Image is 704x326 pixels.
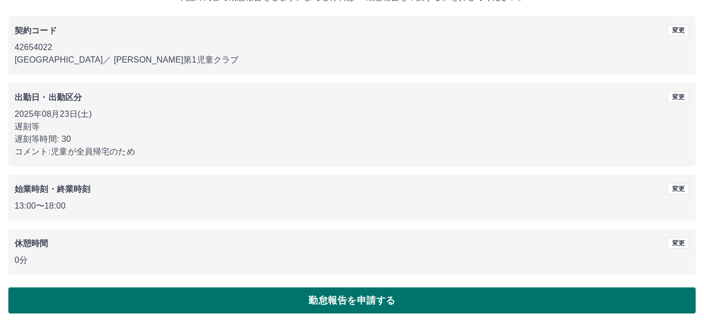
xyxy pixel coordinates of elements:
[15,26,57,35] b: 契約コード
[15,133,689,146] p: 遅刻等時間: 30
[15,200,689,212] p: 13:00 〜 18:00
[15,185,90,194] b: 始業時刻・終業時刻
[8,287,696,313] button: 勤怠報告を申請する
[15,93,82,102] b: 出勤日・出勤区分
[15,54,689,66] p: [GEOGRAPHIC_DATA] ／ [PERSON_NAME]第1児童クラブ
[15,41,689,54] p: 42654022
[15,108,689,120] p: 2025年08月23日(土)
[667,25,689,36] button: 変更
[667,91,689,103] button: 変更
[15,239,49,248] b: 休憩時間
[15,146,689,158] p: コメント: 児童が全員帰宅のため
[15,254,689,267] p: 0分
[15,120,689,133] p: 遅刻等
[667,183,689,195] button: 変更
[667,237,689,249] button: 変更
